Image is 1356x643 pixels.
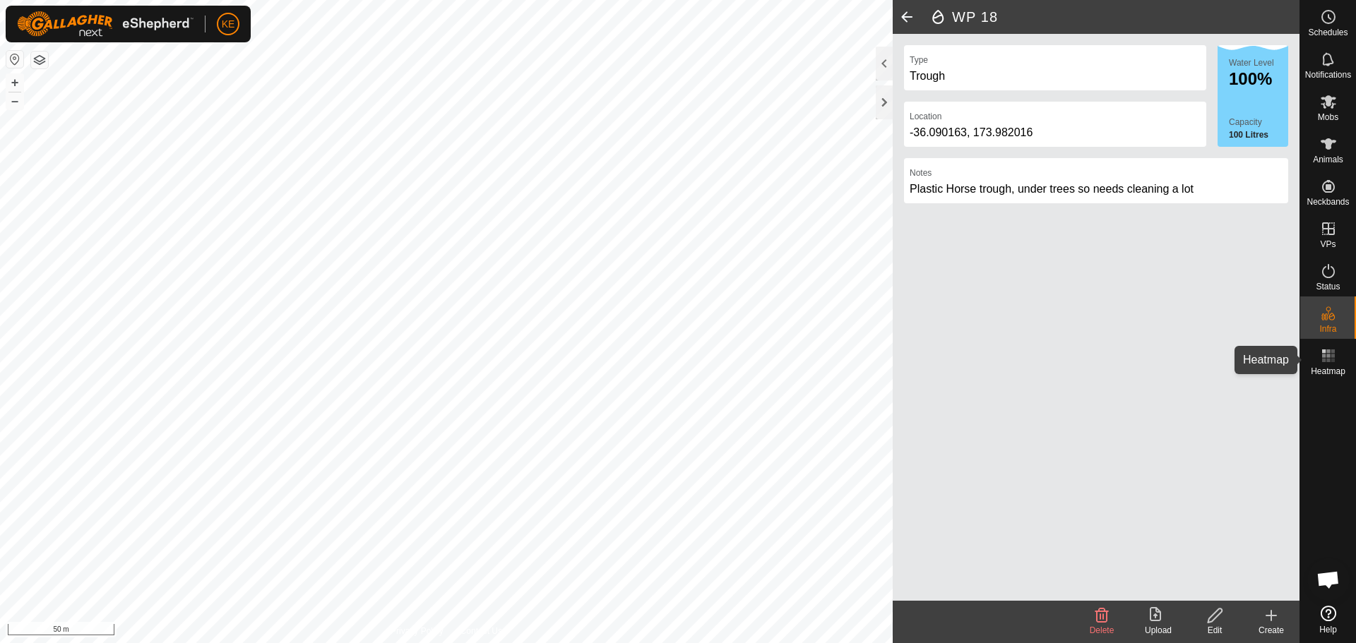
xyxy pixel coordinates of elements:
[1229,128,1288,141] label: 100 Litres
[1307,198,1349,206] span: Neckbands
[1307,558,1350,601] a: Open chat
[6,92,23,109] button: –
[1300,600,1356,639] a: Help
[910,167,932,179] label: Notes
[1313,155,1343,164] span: Animals
[17,11,194,37] img: Gallagher Logo
[1229,58,1274,68] label: Water Level
[1243,624,1299,637] div: Create
[222,17,235,32] span: KE
[1305,71,1351,79] span: Notifications
[1308,28,1348,37] span: Schedules
[910,54,928,66] label: Type
[1229,71,1288,88] div: 100%
[1319,325,1336,333] span: Infra
[460,625,502,637] a: Contact Us
[1319,625,1337,634] span: Help
[929,8,1299,25] h2: WP 18
[1311,367,1345,375] span: Heatmap
[1229,116,1288,128] label: Capacity
[1090,625,1114,635] span: Delete
[910,110,941,123] label: Location
[1186,624,1243,637] div: Edit
[6,74,23,91] button: +
[6,51,23,68] button: Reset Map
[1320,240,1336,248] span: VPs
[1316,282,1340,291] span: Status
[391,625,444,637] a: Privacy Policy
[31,52,48,68] button: Map Layers
[1130,624,1186,637] div: Upload
[1318,113,1338,121] span: Mobs
[910,181,1283,198] div: Plastic Horse trough, under trees so needs cleaning a lot
[910,124,1201,141] div: -36.090163, 173.982016
[910,68,1201,85] div: Trough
